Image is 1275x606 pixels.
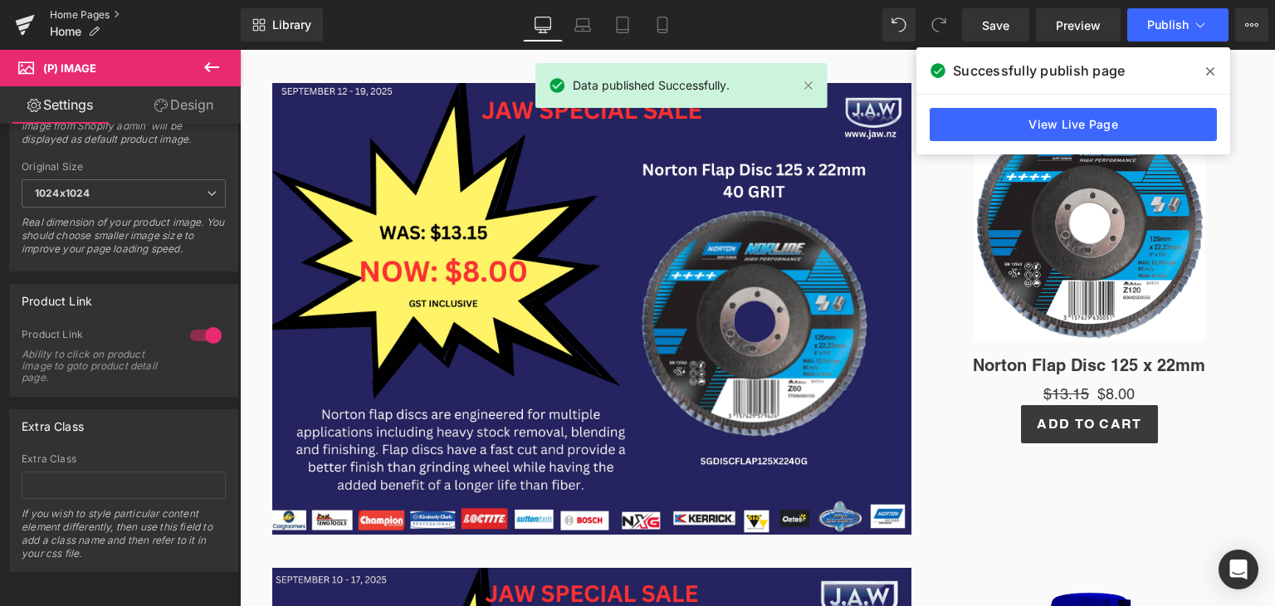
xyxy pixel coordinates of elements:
[804,335,849,353] span: $13.15
[1219,550,1258,589] div: Open Intercom Messenger
[22,453,226,465] div: Extra Class
[22,328,173,345] div: Product Link
[124,86,244,124] a: Design
[882,8,916,42] button: Undo
[50,25,81,38] span: Home
[733,305,965,325] a: Norton Flap Disc 125 x 22mm
[1036,8,1121,42] a: Preview
[573,76,730,95] span: Data published Successfully.
[43,61,96,75] span: (P) Image
[982,17,1009,34] span: Save
[1235,8,1268,42] button: More
[781,355,917,393] button: Add To Cart
[930,108,1217,141] a: View Live Page
[642,8,682,42] a: Mobile
[734,58,966,291] img: Norton Flap Disc 125 x 22mm
[1056,17,1101,34] span: Preview
[22,507,226,571] div: If you wish to style particular content element differently, then use this field to add a class n...
[22,349,171,384] div: Ability to click on product image to goto product detail page.
[35,187,90,199] b: 1024x1024
[922,8,955,42] button: Redo
[22,161,226,173] div: Original Size
[953,61,1125,81] span: Successfully publish page
[50,8,241,22] a: Home Pages
[272,17,311,32] span: Library
[22,285,92,308] div: Product Link
[563,8,603,42] a: Laptop
[857,333,895,355] span: $8.00
[22,410,84,433] div: Extra Class
[22,216,226,266] div: Real dimension of your product image. You should choose smaller image size to improve your page l...
[1147,18,1189,32] span: Publish
[1127,8,1229,42] button: Publish
[22,106,226,157] div: If your product only has image, the 'first image from Shopify admin' will be displayed as default...
[241,8,323,42] a: New Library
[797,366,901,382] span: Add To Cart
[603,8,642,42] a: Tablet
[523,8,563,42] a: Desktop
